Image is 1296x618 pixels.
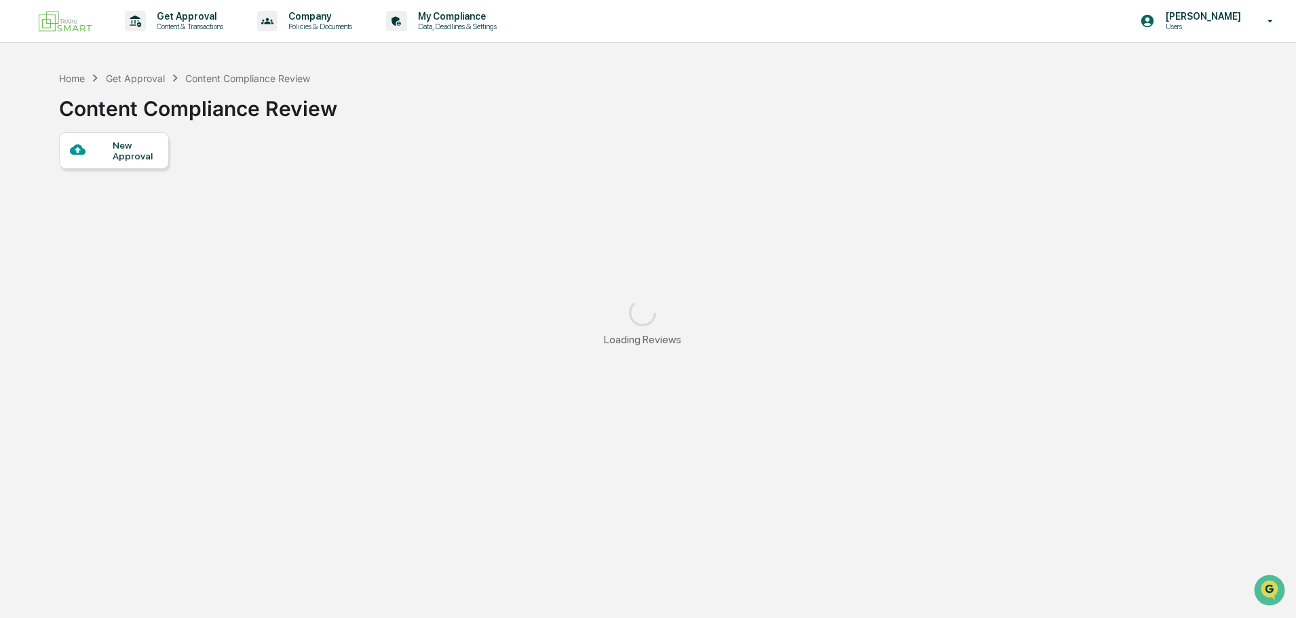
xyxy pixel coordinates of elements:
[135,230,164,240] span: Pylon
[407,22,503,31] p: Data, Deadlines & Settings
[604,333,681,346] div: Loading Reviews
[1155,11,1248,22] p: [PERSON_NAME]
[146,11,230,22] p: Get Approval
[46,117,172,128] div: We're available if you need us!
[231,108,247,124] button: Start new chat
[98,172,109,183] div: 🗄️
[1253,573,1289,610] iframe: Open customer support
[96,229,164,240] a: Powered byPylon
[14,172,24,183] div: 🖐️
[8,166,93,190] a: 🖐️Preclearance
[14,28,247,50] p: How can we help?
[33,5,98,37] img: logo
[278,22,359,31] p: Policies & Documents
[14,198,24,209] div: 🔎
[14,104,38,128] img: 1746055101610-c473b297-6a78-478c-a979-82029cc54cd1
[59,85,337,121] div: Content Compliance Review
[146,22,230,31] p: Content & Transactions
[407,11,503,22] p: My Compliance
[1155,22,1248,31] p: Users
[112,171,168,185] span: Attestations
[278,11,359,22] p: Company
[59,73,85,84] div: Home
[93,166,174,190] a: 🗄️Attestations
[113,140,158,161] div: New Approval
[27,171,88,185] span: Preclearance
[106,73,165,84] div: Get Approval
[185,73,310,84] div: Content Compliance Review
[46,104,223,117] div: Start new chat
[27,197,85,210] span: Data Lookup
[8,191,91,216] a: 🔎Data Lookup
